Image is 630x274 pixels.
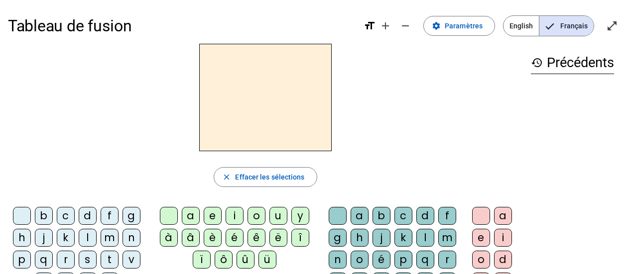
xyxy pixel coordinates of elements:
[364,20,376,32] mat-icon: format_size
[258,251,276,269] div: ü
[606,20,618,32] mat-icon: open_in_full
[101,207,119,225] div: f
[351,251,369,269] div: o
[602,16,622,36] button: Entrer en plein écran
[57,251,75,269] div: r
[57,229,75,247] div: k
[123,251,140,269] div: v
[79,229,97,247] div: l
[376,16,395,36] button: Augmenter la taille de la police
[438,229,456,247] div: m
[214,167,317,187] button: Effacer les sélections
[539,16,594,36] span: Français
[351,229,369,247] div: h
[13,229,31,247] div: h
[395,16,415,36] button: Diminuer la taille de la police
[13,251,31,269] div: p
[237,251,254,269] div: û
[123,229,140,247] div: n
[438,251,456,269] div: r
[329,251,347,269] div: n
[248,207,265,225] div: o
[8,10,356,42] h1: Tableau de fusion
[222,173,231,182] mat-icon: close
[423,16,495,36] button: Paramètres
[329,229,347,247] div: g
[101,229,119,247] div: m
[399,20,411,32] mat-icon: remove
[226,229,244,247] div: é
[291,229,309,247] div: î
[394,251,412,269] div: p
[351,207,369,225] div: a
[472,251,490,269] div: o
[204,229,222,247] div: è
[416,251,434,269] div: q
[504,16,539,36] span: English
[373,229,390,247] div: j
[204,207,222,225] div: e
[248,229,265,247] div: ê
[182,229,200,247] div: â
[494,207,512,225] div: a
[57,207,75,225] div: c
[101,251,119,269] div: t
[160,229,178,247] div: à
[235,171,304,183] span: Effacer les sélections
[79,207,97,225] div: d
[182,207,200,225] div: a
[416,207,434,225] div: d
[394,207,412,225] div: c
[123,207,140,225] div: g
[79,251,97,269] div: s
[35,229,53,247] div: j
[373,251,390,269] div: é
[416,229,434,247] div: l
[35,207,53,225] div: b
[269,207,287,225] div: u
[531,52,614,74] h3: Précédents
[215,251,233,269] div: ô
[503,15,594,36] mat-button-toggle-group: Language selection
[373,207,390,225] div: b
[291,207,309,225] div: y
[379,20,391,32] mat-icon: add
[494,229,512,247] div: i
[226,207,244,225] div: i
[472,229,490,247] div: e
[445,20,483,32] span: Paramètres
[438,207,456,225] div: f
[269,229,287,247] div: ë
[394,229,412,247] div: k
[531,57,543,69] mat-icon: history
[35,251,53,269] div: q
[193,251,211,269] div: ï
[432,21,441,30] mat-icon: settings
[494,251,512,269] div: d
